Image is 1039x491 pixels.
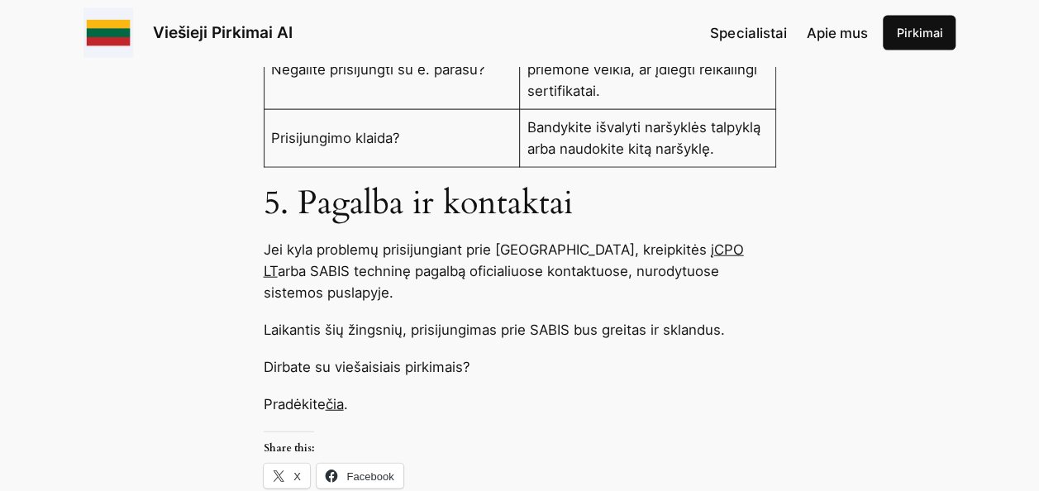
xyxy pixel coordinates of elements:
a: X [264,464,310,489]
img: Viešieji pirkimai logo [83,8,133,58]
td: Negalite prisijungti su e. parašu? [264,30,520,109]
a: CPO LT [264,241,744,279]
a: Pirkimai [883,16,956,50]
span: Facebook [346,470,393,483]
p: Dirbate su viešaisiais pirkimais? [264,356,776,378]
p: Laikantis šių žingsnių, prisijungimas prie SABIS bus greitas ir sklandus. [264,319,776,341]
td: Patikrinkite, ar jūsų e. parašo priemonė veikia, ar įdiegti reikalingi sertifikatai. [520,30,776,109]
a: Viešieji Pirkimai AI [153,23,293,42]
span: Specialistai [710,25,786,41]
h3: Share this: [264,431,314,454]
span: X [293,470,301,483]
td: Prisijungimo klaida? [264,109,520,167]
nav: Navigation [710,22,867,44]
a: čia [326,396,344,412]
h2: 5. Pagalba ir kontaktai [264,184,776,223]
a: Specialistai [710,22,786,44]
a: Apie mus [806,22,867,44]
p: Jei kyla problemų prisijungiant prie [GEOGRAPHIC_DATA], kreipkitės į arba SABIS techninę pagalbą ... [264,239,776,303]
span: Apie mus [806,25,867,41]
a: Facebook [317,464,403,489]
p: Pradėkite . [264,393,776,415]
td: Bandykite išvalyti naršyklės talpyklą arba naudokite kitą naršyklę. [520,109,776,167]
